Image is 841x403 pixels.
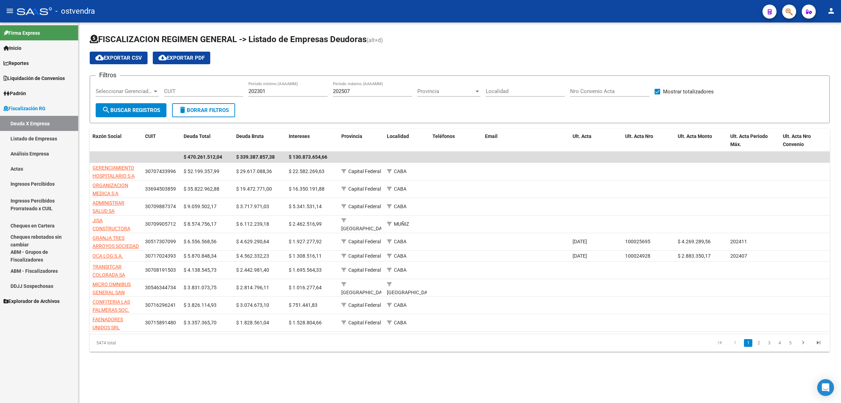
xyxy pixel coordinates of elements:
span: Teléfonos [432,133,455,139]
span: FISCALIZACION REGIMEN GENERAL -> Listado de Empresas Deudoras [90,34,367,44]
span: $ 1.528.804,66 [289,320,322,325]
span: $ 3.074.673,10 [236,302,269,308]
span: $ 5.870.848,34 [184,253,217,259]
datatable-header-cell: Provincia [339,129,384,152]
span: $ 19.472.771,00 [236,186,272,192]
span: Deuda Bruta [236,133,264,139]
a: go to previous page [729,339,742,347]
span: [GEOGRAPHIC_DATA] [341,226,389,231]
span: Localidad [387,133,409,139]
span: $ 1.695.564,33 [289,267,322,273]
h3: Filtros [96,70,120,80]
span: Capital Federal [348,320,381,325]
span: ORGANIZACION MEDICA S A [93,183,128,196]
span: Borrar Filtros [178,107,229,113]
div: 5474 total [90,334,237,352]
span: Capital Federal [348,169,381,174]
span: CABA [394,239,406,244]
span: Liquidación de Convenios [4,74,65,82]
span: Firma Express [4,29,40,37]
span: $ 29.617.088,36 [236,169,272,174]
button: Borrar Filtros [172,103,235,117]
span: $ 1.927.277,92 [289,239,322,244]
span: OCA LOG S.A. [93,253,123,259]
span: Capital Federal [348,267,381,273]
span: $ 3.357.365,70 [184,320,217,325]
span: 30709905712 [145,221,176,227]
datatable-header-cell: Localidad [384,129,430,152]
span: [DATE] [573,239,587,244]
span: Capital Federal [348,253,381,259]
datatable-header-cell: Ult. Acta Periodo Máx. [727,129,780,152]
span: 33694503859 [145,186,176,192]
mat-icon: menu [6,7,14,15]
mat-icon: delete [178,106,187,114]
span: $ 4.562.332,23 [236,253,269,259]
span: 202411 [730,239,747,244]
datatable-header-cell: Teléfonos [430,129,482,152]
span: $ 2.442.981,40 [236,267,269,273]
span: $ 4.269.289,56 [678,239,711,244]
span: Ult. Acta Nro [625,133,653,139]
span: $ 1.016.277,64 [289,285,322,290]
span: Capital Federal [348,204,381,209]
mat-icon: person [827,7,835,15]
span: Capital Federal [348,239,381,244]
span: Seleccionar Gerenciador [96,88,152,94]
li: page 5 [785,337,795,349]
span: - ostvendra [55,4,95,19]
li: page 3 [764,337,774,349]
a: 3 [765,339,773,347]
span: Capital Federal [348,186,381,192]
mat-icon: cloud_download [158,53,167,62]
span: $ 470.261.512,04 [184,154,222,160]
span: Razón Social [93,133,122,139]
span: 202407 [730,253,747,259]
a: go to last page [812,339,825,347]
span: $ 2.883.350,17 [678,253,711,259]
span: $ 4.138.545,73 [184,267,217,273]
span: CABA [394,253,406,259]
span: $ 3.826.114,93 [184,302,217,308]
span: $ 751.441,83 [289,302,317,308]
span: 30546344734 [145,285,176,290]
span: $ 8.574.756,17 [184,221,217,227]
span: Padrón [4,90,26,97]
span: 30716296241 [145,302,176,308]
datatable-header-cell: Ult. Acta Nro Convenio [780,129,833,152]
button: Exportar CSV [90,52,148,64]
span: $ 3.717.971,03 [236,204,269,209]
a: 4 [775,339,784,347]
li: page 1 [743,337,753,349]
span: Inicio [4,44,21,52]
span: $ 6.556.568,56 [184,239,217,244]
span: Exportar CSV [95,55,142,61]
li: page 4 [774,337,785,349]
span: Buscar Registros [102,107,160,113]
span: 30708191503 [145,267,176,273]
datatable-header-cell: Ult. Acta Nro [622,129,675,152]
span: CUIT [145,133,156,139]
span: ADMINISTRAR SALUD SA [93,200,124,214]
span: CABA [394,204,406,209]
span: [DATE] [573,253,587,259]
span: 30709887374 [145,204,176,209]
span: $ 52.199.357,99 [184,169,219,174]
span: 30517307099 [145,239,176,244]
a: go to next page [796,339,810,347]
span: Email [485,133,498,139]
a: go to first page [713,339,726,347]
span: CABA [394,320,406,325]
div: Open Intercom Messenger [817,379,834,396]
span: 30715891480 [145,320,176,325]
span: Mostrar totalizadores [663,87,714,96]
span: Ult. Acta Monto [678,133,712,139]
span: Provincia [417,88,474,94]
span: CABA [394,169,406,174]
span: JISA CONSTRUCTORA EMPRENDIMIENTOS INMOBILIARIOS SRL [93,218,138,247]
span: $ 130.873.654,66 [289,154,327,160]
datatable-header-cell: Deuda Bruta [233,129,286,152]
li: page 2 [753,337,764,349]
mat-icon: cloud_download [95,53,104,62]
span: $ 5.341.531,14 [289,204,322,209]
